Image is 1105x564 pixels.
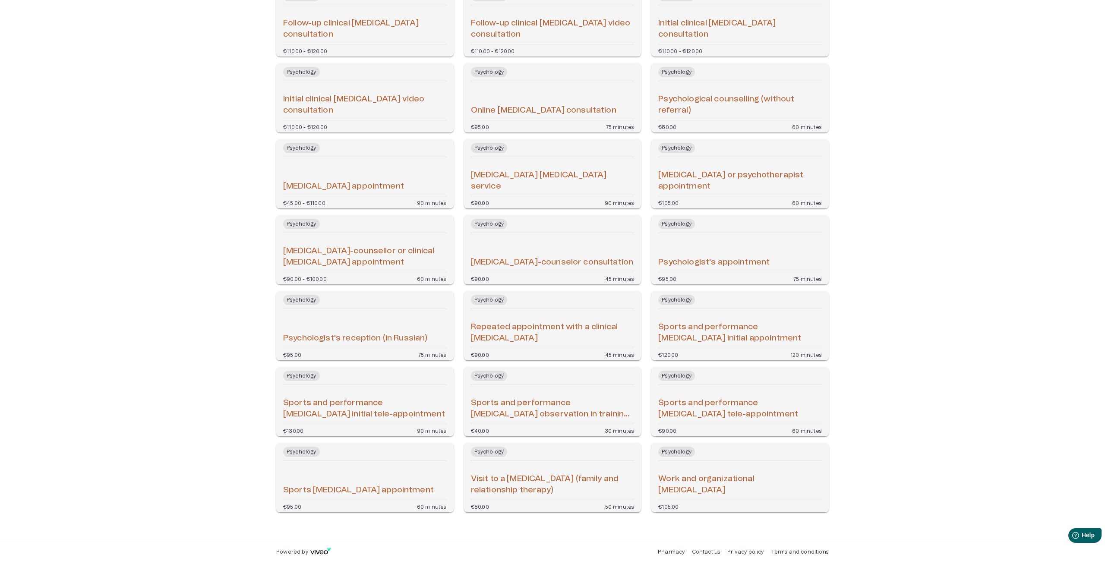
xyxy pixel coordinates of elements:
[792,200,822,205] p: 60 minutes
[727,549,764,555] a: Privacy policy
[471,200,489,205] p: €90.00
[283,428,303,433] p: €130.00
[658,48,702,53] p: €110.00 - €120.00
[658,428,676,433] p: €90.00
[283,18,447,41] h6: Follow-up clinical [MEDICAL_DATA] consultation
[651,215,829,284] a: Open service booking details
[471,352,489,357] p: €90.00
[417,276,447,281] p: 60 minutes
[283,67,320,77] span: Psychology
[471,276,489,281] p: €90.00
[276,291,454,360] a: Open service booking details
[771,549,829,555] a: Terms and conditions
[276,548,308,556] p: Powered by
[793,276,822,281] p: 75 minutes
[283,352,301,357] p: €95.00
[471,105,616,117] h6: Online [MEDICAL_DATA] consultation
[658,276,676,281] p: €95.00
[605,504,635,509] p: 50 minutes
[471,397,635,420] h6: Sports and performance [MEDICAL_DATA] observation in training session
[605,352,635,357] p: 45 minutes
[605,428,635,433] p: 30 minutes
[692,548,721,556] p: Contact us
[283,295,320,305] span: Psychology
[471,504,489,509] p: €80.00
[651,443,829,512] a: Open service booking details
[658,124,676,129] p: €80.00
[464,215,641,284] a: Open service booking details
[471,170,635,192] h6: [MEDICAL_DATA] [MEDICAL_DATA] service
[283,447,320,457] span: Psychology
[283,246,447,268] h6: [MEDICAL_DATA]-counsellor or clinical [MEDICAL_DATA] appointment
[471,48,515,53] p: €110.00 - €120.00
[658,504,679,509] p: €105.00
[605,276,635,281] p: 45 minutes
[658,200,679,205] p: €105.00
[471,473,635,496] h6: Visit to a [MEDICAL_DATA] (family and relationship therapy)
[658,473,822,496] h6: Work and organizational [MEDICAL_DATA]
[417,428,447,433] p: 90 minutes
[658,549,685,555] a: Pharmacy
[283,371,320,381] span: Psychology
[471,124,489,129] p: €95.00
[417,504,447,509] p: 60 minutes
[283,181,404,192] h6: [MEDICAL_DATA] appointment
[276,443,454,512] a: Open service booking details
[658,352,678,357] p: €120.00
[605,200,635,205] p: 90 minutes
[417,200,447,205] p: 90 minutes
[658,18,822,41] h6: Initial clinical [MEDICAL_DATA] consultation
[283,124,327,129] p: €110.00 - €120.00
[464,443,641,512] a: Open service booking details
[792,428,822,433] p: 60 minutes
[658,143,695,153] span: Psychology
[658,321,822,344] h6: Sports and performance [MEDICAL_DATA] initial appointment
[276,63,454,132] a: Open service booking details
[658,170,822,192] h6: [MEDICAL_DATA] or psychotherapist appointment
[792,124,822,129] p: 60 minutes
[283,485,434,496] h6: Sports [MEDICAL_DATA] appointment
[283,397,447,420] h6: Sports and performance [MEDICAL_DATA] initial tele-appointment
[1038,525,1105,549] iframe: Help widget launcher
[606,124,635,129] p: 75 minutes
[471,219,508,229] span: Psychology
[471,143,508,153] span: Psychology
[471,428,489,433] p: €40.00
[471,321,635,344] h6: Repeated appointment with a clinical [MEDICAL_DATA]
[658,397,822,420] h6: Sports and performance [MEDICAL_DATA] tele-appointment
[283,143,320,153] span: Psychology
[790,352,822,357] p: 120 minutes
[464,367,641,436] a: Open service booking details
[471,371,508,381] span: Psychology
[283,219,320,229] span: Psychology
[658,447,695,457] span: Psychology
[651,291,829,360] a: Open service booking details
[471,18,635,41] h6: Follow-up clinical [MEDICAL_DATA] video consultation
[464,139,641,208] a: Open service booking details
[283,200,325,205] p: €45.00 - €110.00
[418,352,447,357] p: 75 minutes
[651,367,829,436] a: Open service booking details
[658,295,695,305] span: Psychology
[283,276,327,281] p: €90.00 - €100.00
[658,257,770,268] h6: Psychologist's appointment
[283,333,428,344] h6: Psychologist's reception (in Russian)
[471,67,508,77] span: Psychology
[283,94,447,117] h6: Initial clinical [MEDICAL_DATA] video consultation
[283,48,327,53] p: €110.00 - €120.00
[276,367,454,436] a: Open service booking details
[471,447,508,457] span: Psychology
[464,291,641,360] a: Open service booking details
[651,63,829,132] a: Open service booking details
[276,215,454,284] a: Open service booking details
[283,504,301,509] p: €95.00
[471,257,634,268] h6: [MEDICAL_DATA]-counselor consultation
[658,371,695,381] span: Psychology
[471,295,508,305] span: Psychology
[651,139,829,208] a: Open service booking details
[658,219,695,229] span: Psychology
[464,63,641,132] a: Open service booking details
[658,67,695,77] span: Psychology
[658,94,822,117] h6: Psychological counselling (without referral)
